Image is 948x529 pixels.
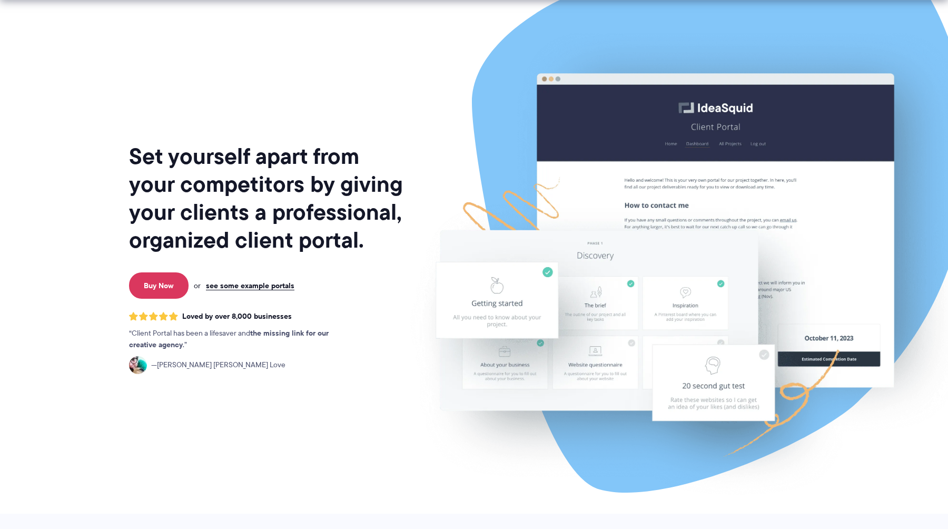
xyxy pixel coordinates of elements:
[151,359,285,371] span: [PERSON_NAME] [PERSON_NAME] Love
[129,272,189,299] a: Buy Now
[129,327,329,350] strong: the missing link for our creative agency
[206,281,294,290] a: see some example portals
[182,312,292,321] span: Loved by over 8,000 businesses
[129,142,405,254] h1: Set yourself apart from your competitors by giving your clients a professional, organized client ...
[129,328,350,351] p: Client Portal has been a lifesaver and .
[194,281,201,290] span: or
